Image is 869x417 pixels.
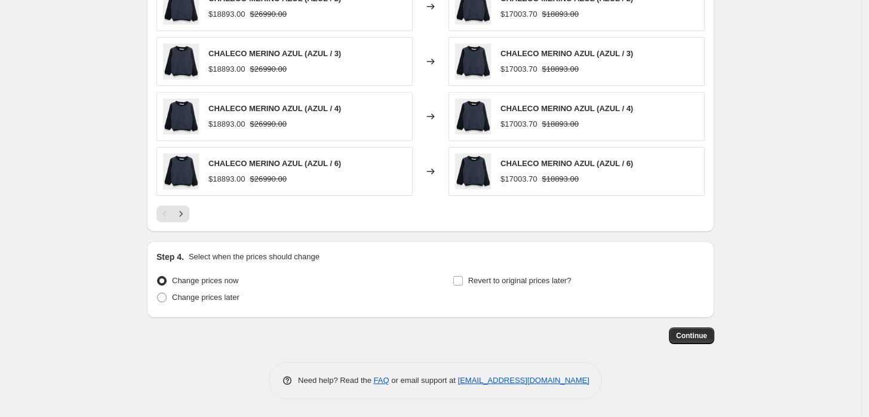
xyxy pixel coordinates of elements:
img: SWMPBIA21-100-1_80x.jpg [455,44,491,79]
button: Continue [669,327,714,344]
a: FAQ [374,376,389,385]
strike: $26990.00 [250,173,286,185]
span: CHALECO MERINO AZUL (AZUL / 6) [208,159,341,168]
button: Next [173,206,189,222]
nav: Pagination [156,206,189,222]
span: CHALECO MERINO AZUL (AZUL / 4) [208,104,341,113]
div: $18893.00 [208,118,245,130]
img: SWMPBIA21-100-1_80x.jpg [163,99,199,134]
strike: $18893.00 [542,63,578,75]
p: Select when the prices should change [189,251,320,263]
div: $18893.00 [208,173,245,185]
span: CHALECO MERINO AZUL (AZUL / 4) [500,104,633,113]
strike: $18893.00 [542,173,578,185]
span: or email support at [389,376,458,385]
span: Change prices later [172,293,239,302]
h2: Step 4. [156,251,184,263]
span: CHALECO MERINO AZUL (AZUL / 3) [208,49,341,58]
span: Continue [676,331,707,341]
div: $17003.70 [500,63,537,75]
strike: $18893.00 [542,8,578,20]
strike: $26990.00 [250,8,286,20]
img: SWMPBIA21-100-1_80x.jpg [455,99,491,134]
div: $18893.00 [208,8,245,20]
span: CHALECO MERINO AZUL (AZUL / 6) [500,159,633,168]
div: $17003.70 [500,118,537,130]
div: $17003.70 [500,173,537,185]
span: Change prices now [172,276,238,285]
strike: $18893.00 [542,118,578,130]
img: SWMPBIA21-100-1_80x.jpg [455,154,491,189]
span: Revert to original prices later? [468,276,572,285]
strike: $26990.00 [250,118,286,130]
img: SWMPBIA21-100-1_80x.jpg [163,44,199,79]
span: Need help? Read the [298,376,374,385]
div: $18893.00 [208,63,245,75]
div: $17003.70 [500,8,537,20]
a: [EMAIL_ADDRESS][DOMAIN_NAME] [458,376,589,385]
strike: $26990.00 [250,63,286,75]
img: SWMPBIA21-100-1_80x.jpg [163,154,199,189]
span: CHALECO MERINO AZUL (AZUL / 3) [500,49,633,58]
